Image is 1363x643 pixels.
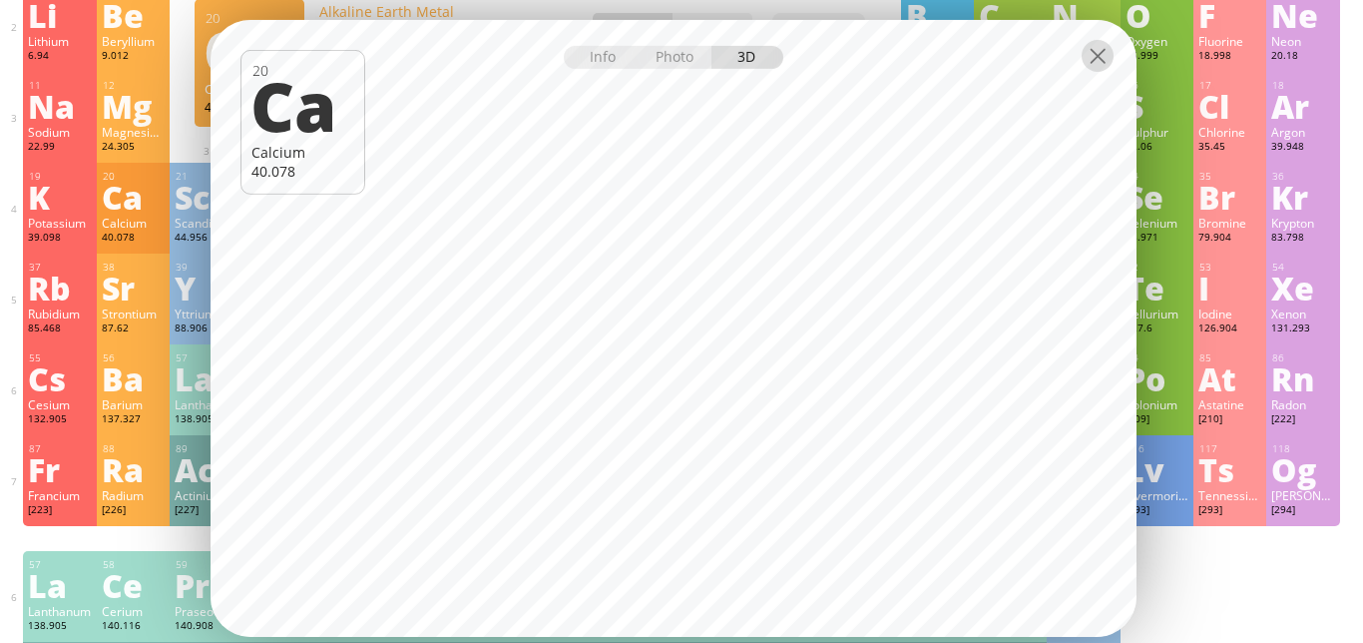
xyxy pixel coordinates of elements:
[176,442,237,455] div: 89
[1126,487,1188,503] div: Livermorium
[175,272,237,304] div: Y
[175,396,237,412] div: Lanthanum
[1126,321,1188,337] div: 127.6
[1271,90,1334,122] div: Ar
[102,140,165,156] div: 24.305
[1199,170,1261,183] div: 35
[1271,231,1334,247] div: 83.798
[28,503,91,519] div: [223]
[1127,442,1188,455] div: 116
[102,49,165,65] div: 9.012
[28,306,91,321] div: Rubidium
[103,79,165,92] div: 12
[28,412,91,428] div: 132.905
[29,351,91,364] div: 55
[28,140,91,156] div: 22.99
[1126,453,1188,485] div: Lv
[205,80,294,98] div: Calcium
[28,487,91,503] div: Francium
[29,261,91,274] div: 37
[1126,140,1188,156] div: 32.06
[1198,487,1261,503] div: Tennessine
[29,79,91,92] div: 11
[250,71,351,139] div: Ca
[1271,412,1334,428] div: [222]
[28,215,91,231] div: Potassium
[1126,215,1188,231] div: Selenium
[1126,412,1188,428] div: [209]
[103,558,165,571] div: 58
[1126,124,1188,140] div: Sulphur
[1126,272,1188,304] div: Te
[1199,79,1261,92] div: 17
[1272,170,1334,183] div: 36
[641,46,712,69] div: Photo
[28,619,91,635] div: 138.905
[1199,351,1261,364] div: 85
[1126,33,1188,49] div: Oxygen
[175,181,237,213] div: Sc
[102,503,165,519] div: [226]
[102,603,165,619] div: Cerium
[251,162,354,181] div: 40.078
[1271,453,1334,485] div: Og
[1271,181,1334,213] div: Kr
[1199,442,1261,455] div: 117
[175,603,237,619] div: Praseodymium
[1198,412,1261,428] div: [210]
[1198,321,1261,337] div: 126.904
[1272,442,1334,455] div: 118
[1198,140,1261,156] div: 35.45
[103,170,165,183] div: 20
[175,412,237,428] div: 138.905
[102,569,165,601] div: Ce
[1198,49,1261,65] div: 18.998
[206,9,294,27] div: 20
[1271,33,1334,49] div: Neon
[1127,170,1188,183] div: 34
[1126,49,1188,65] div: 15.999
[103,261,165,274] div: 38
[1198,215,1261,231] div: Bromine
[1272,261,1334,274] div: 54
[102,619,165,635] div: 140.116
[29,442,91,455] div: 87
[175,569,237,601] div: Pr
[564,46,641,69] div: Info
[175,619,237,635] div: 140.908
[29,170,91,183] div: 19
[28,181,91,213] div: K
[1126,396,1188,412] div: Polonium
[1126,362,1188,394] div: Po
[175,306,237,321] div: Yttrium
[1271,487,1334,503] div: [PERSON_NAME]
[28,321,91,337] div: 85.468
[28,453,91,485] div: Fr
[176,170,237,183] div: 21
[175,503,237,519] div: [227]
[28,603,91,619] div: Lanthanum
[1198,396,1261,412] div: Astatine
[175,487,237,503] div: Actinium
[102,396,165,412] div: Barium
[102,412,165,428] div: 137.327
[102,321,165,337] div: 87.62
[1271,215,1334,231] div: Krypton
[29,558,91,571] div: 57
[102,272,165,304] div: Sr
[175,215,237,231] div: Scandium
[176,261,237,274] div: 39
[1198,124,1261,140] div: Chlorine
[251,143,354,162] div: Calcium
[102,124,165,140] div: Magnesium
[102,90,165,122] div: Mg
[1126,231,1188,247] div: 78.971
[1272,351,1334,364] div: 86
[175,362,237,394] div: La
[205,99,294,115] div: 40.078
[1126,181,1188,213] div: Se
[1126,90,1188,122] div: S
[1198,181,1261,213] div: Br
[1198,306,1261,321] div: Iodine
[28,396,91,412] div: Cesium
